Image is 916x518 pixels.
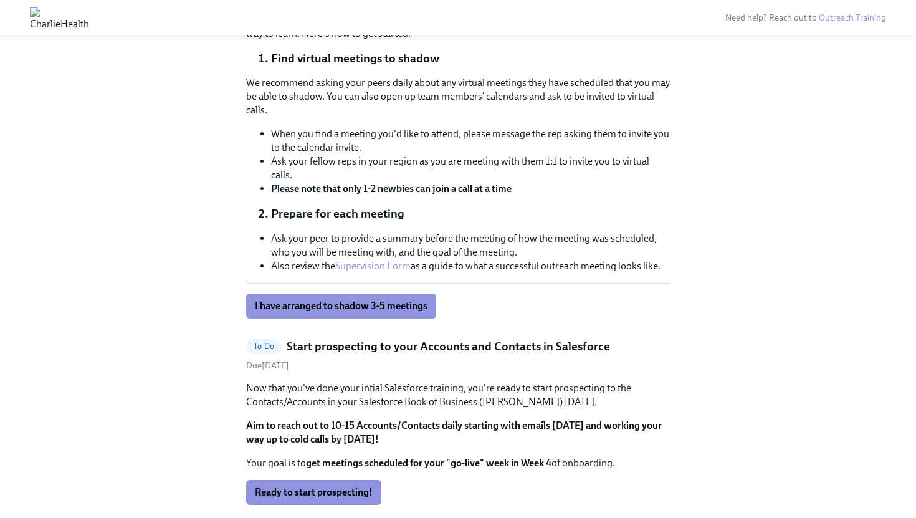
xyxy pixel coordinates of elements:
a: To DoStart prospecting to your Accounts and Contacts in SalesforceDue[DATE] [246,338,670,372]
li: Ask your fellow reps in your region as you are meeting with them 1:1 to invite you to virtual calls. [271,155,670,182]
strong: Aim to reach out to 10-15 Accounts/Contacts daily starting with emails [DATE] and working your wa... [246,420,662,445]
li: Also review the as a guide to what a successful outreach meeting looks like. [271,259,670,273]
strong: Please note that only 1-2 newbies can join a call at a time [271,183,512,194]
p: Now that you've done your intial Salesforce training, you're ready to start prospecting to the Co... [246,381,670,409]
span: Friday, August 15th 2025, 10:00 am [246,360,289,371]
li: Find virtual meetings to shadow [271,50,670,67]
p: Your goal is to of onboarding. [246,456,670,470]
span: To Do [246,342,282,351]
strong: get meetings scheduled for your "go-live" week in Week 4 [306,457,551,469]
button: I have arranged to shadow 3-5 meetings [246,294,436,319]
h5: Start prospecting to your Accounts and Contacts in Salesforce [287,338,610,355]
img: CharlieHealth [30,7,89,27]
button: Ready to start prospecting! [246,480,381,505]
li: Prepare for each meeting [271,206,670,222]
span: I have arranged to shadow 3-5 meetings [255,300,427,312]
p: We recommend asking your peers daily about any virtual meetings they have scheduled that you may ... [246,76,670,117]
li: Ask your peer to provide a summary before the meeting of how the meeting was scheduled, who you w... [271,232,670,259]
a: Outreach Training [819,12,886,23]
span: Need help? Reach out to [725,12,886,23]
span: Ready to start prospecting! [255,486,373,499]
a: Supervision Form [335,260,411,272]
li: When you find a meeting you'd like to attend, please message the rep asking them to invite you to... [271,127,670,155]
